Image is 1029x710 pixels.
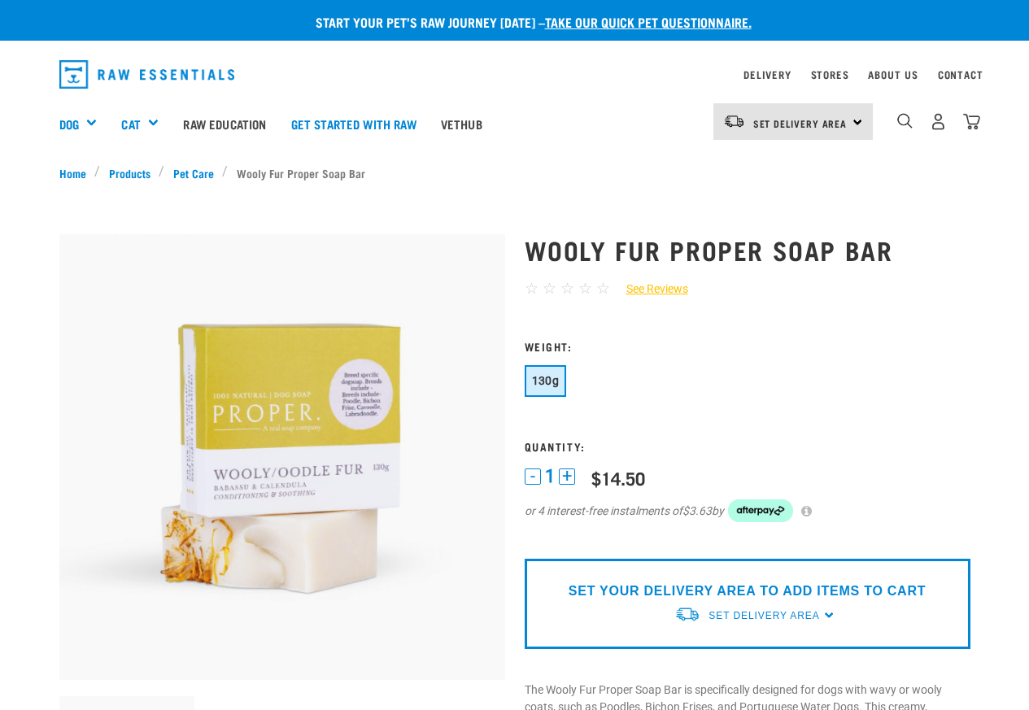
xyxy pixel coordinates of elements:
nav: dropdown navigation [46,54,983,95]
div: $14.50 [591,468,645,488]
span: 130g [532,374,560,387]
span: $3.63 [682,503,712,520]
span: Set Delivery Area [709,610,819,621]
img: home-icon@2x.png [963,113,980,130]
img: van-moving.png [723,114,745,128]
a: Contact [938,72,983,77]
a: Cat [121,115,140,133]
a: Vethub [429,91,495,156]
img: Afterpay [728,499,793,522]
a: Dog [59,115,79,133]
img: Oodle soap [59,234,505,680]
button: 130g [525,365,567,397]
p: SET YOUR DELIVERY AREA TO ADD ITEMS TO CART [569,582,926,601]
h3: Quantity: [525,440,970,452]
span: ☆ [578,279,592,298]
span: ☆ [560,279,574,298]
a: About Us [868,72,918,77]
a: Products [100,164,159,181]
a: Pet Care [164,164,222,181]
img: van-moving.png [674,606,700,623]
a: See Reviews [610,281,688,298]
span: ☆ [525,279,538,298]
a: Stores [811,72,849,77]
h3: Weight: [525,340,970,352]
img: home-icon-1@2x.png [897,113,913,128]
span: 1 [545,468,555,485]
span: ☆ [596,279,610,298]
a: Home [59,164,95,181]
span: Set Delivery Area [753,120,848,126]
nav: breadcrumbs [59,164,970,181]
a: take our quick pet questionnaire. [545,18,752,25]
h1: Wooly Fur Proper Soap Bar [525,235,970,264]
div: or 4 interest-free instalments of by [525,499,970,522]
img: user.png [930,113,947,130]
button: + [559,468,575,485]
a: Delivery [743,72,791,77]
a: Raw Education [171,91,278,156]
button: - [525,468,541,485]
span: ☆ [543,279,556,298]
img: Raw Essentials Logo [59,60,235,89]
a: Get started with Raw [279,91,429,156]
